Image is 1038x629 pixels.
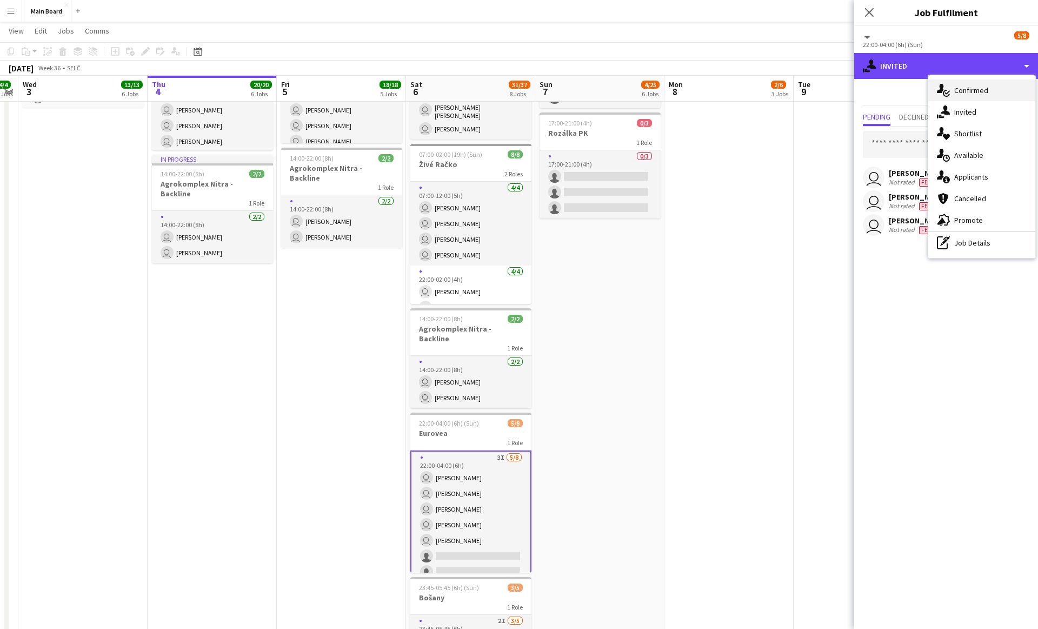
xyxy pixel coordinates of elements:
span: 2/2 [249,170,264,178]
span: 13/13 [121,81,143,89]
span: Pending [863,113,890,121]
div: [DATE] [9,63,34,74]
span: Available [954,150,983,160]
div: Crew has different fees then in role [917,226,935,234]
app-job-card: 22:00-04:00 (6h) (Sun)5/8Eurovea1 Role3I5/822:00-04:00 (6h) [PERSON_NAME] [PERSON_NAME] [PERSON_N... [410,413,531,573]
span: 2/2 [508,315,523,323]
span: Applicants [954,172,988,182]
span: 5/8 [1014,31,1029,39]
span: 14:00-22:00 (8h) [290,154,334,162]
span: 14:00-22:00 (8h) [161,170,204,178]
span: Fee [919,178,933,187]
span: Sun [540,80,553,89]
span: Comms [85,26,109,36]
div: SELČ [67,64,81,72]
div: 6 Jobs [642,90,659,98]
a: Jobs [54,24,78,38]
span: 17:00-21:00 (4h) [548,119,592,127]
span: Confirmed [954,85,988,95]
app-card-role: 0/317:00-21:00 (4h) [540,150,661,219]
div: 8 Jobs [509,90,530,98]
span: 9 [796,85,810,98]
span: Week 36 [36,64,63,72]
span: 07:00-02:00 (19h) (Sun) [419,150,482,158]
span: 2 Roles [504,170,523,178]
app-job-card: 14:00-22:00 (8h)2/2Agrokomplex Nitra - Backline1 Role2/214:00-22:00 (8h) [PERSON_NAME] [PERSON_NAME] [281,148,402,248]
span: Edit [35,26,47,36]
h3: Eurovea [410,428,531,438]
div: 5 Jobs [380,90,401,98]
span: 5/8 [508,419,523,427]
span: Shortlist [954,129,982,138]
span: Promote [954,215,983,225]
div: Crew has different fees then in role [917,202,935,210]
span: 18/18 [380,81,401,89]
span: 20/20 [250,81,272,89]
div: Crew has different fees then in role [917,178,935,187]
app-job-card: In progress14:00-22:00 (8h)2/2Agrokomplex Nitra - Backline1 Role2/214:00-22:00 (8h) [PERSON_NAME]... [152,155,273,263]
app-card-role: 2/214:00-22:00 (8h) [PERSON_NAME] [PERSON_NAME] [410,356,531,408]
app-card-role: 2/214:00-22:00 (8h) [PERSON_NAME] [PERSON_NAME] [152,211,273,263]
span: 5 [280,85,290,98]
span: 1 Role [507,439,523,447]
span: 4 [150,85,165,98]
app-card-role: 3I5/822:00-04:00 (6h) [PERSON_NAME] [PERSON_NAME] [PERSON_NAME] [PERSON_NAME] [PERSON_NAME] [410,451,531,599]
span: 2/2 [378,154,394,162]
span: Thu [152,80,165,89]
button: Main Board [22,1,71,22]
div: In progress [152,155,273,163]
span: View [9,26,24,36]
div: 3 Jobs [771,90,788,98]
span: 7 [538,85,553,98]
span: Jobs [58,26,74,36]
h3: Agrokomplex Nitra - Backline [152,179,273,198]
span: Sat [410,80,422,89]
h3: Agrokomplex Nitra - Backline [281,163,402,183]
span: 22:00-04:00 (6h) (Sun) [419,419,479,427]
span: Invited [954,107,976,117]
app-card-role: 4/407:00-12:00 (5h) [PERSON_NAME] [PERSON_NAME] [PERSON_NAME] [PERSON_NAME] [410,182,531,266]
div: [PERSON_NAME] [889,192,946,202]
a: View [4,24,28,38]
span: Cancelled [954,194,986,203]
div: [PERSON_NAME] [889,216,946,226]
span: 31/37 [509,81,530,89]
span: 8/8 [508,150,523,158]
div: 22:00-04:00 (6h) (Sun) [863,41,1029,49]
h3: Rozálka PK [540,128,661,138]
a: Edit [30,24,51,38]
span: 1 Role [636,138,652,147]
div: Invited [854,53,1038,79]
span: 1 Role [378,183,394,191]
span: Fri [281,80,290,89]
a: Comms [81,24,114,38]
span: 8 [667,85,683,98]
app-job-card: 14:00-22:00 (8h)2/2Agrokomplex Nitra - Backline1 Role2/214:00-22:00 (8h) [PERSON_NAME] [PERSON_NAME] [410,308,531,408]
div: [PERSON_NAME] [889,168,946,178]
div: Job Details [928,232,1035,254]
div: 6 Jobs [122,90,142,98]
app-card-role: 2/214:00-22:00 (8h) [PERSON_NAME] [PERSON_NAME] [281,195,402,248]
span: 1 Role [249,199,264,207]
h3: Job Fulfilment [854,5,1038,19]
span: Declined [899,113,929,121]
span: 0/3 [637,119,652,127]
app-job-card: 07:00-02:00 (19h) (Sun)8/8Živé Račko2 Roles4/407:00-12:00 (5h) [PERSON_NAME] [PERSON_NAME] [PERSO... [410,144,531,304]
span: 3/5 [508,584,523,592]
app-card-role: 4/422:00-02:00 (4h) [PERSON_NAME][PERSON_NAME] [410,266,531,349]
div: Not rated [889,202,917,210]
span: 1 Role [507,603,523,611]
span: 4/25 [641,81,660,89]
h3: Bošany [410,593,531,602]
span: Fee [919,226,933,234]
div: Not rated [889,178,917,187]
div: Not rated [889,226,917,234]
span: 23:45-05:45 (6h) (Sun) [419,584,479,592]
span: 1 Role [507,344,523,352]
span: 3 [21,85,37,98]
